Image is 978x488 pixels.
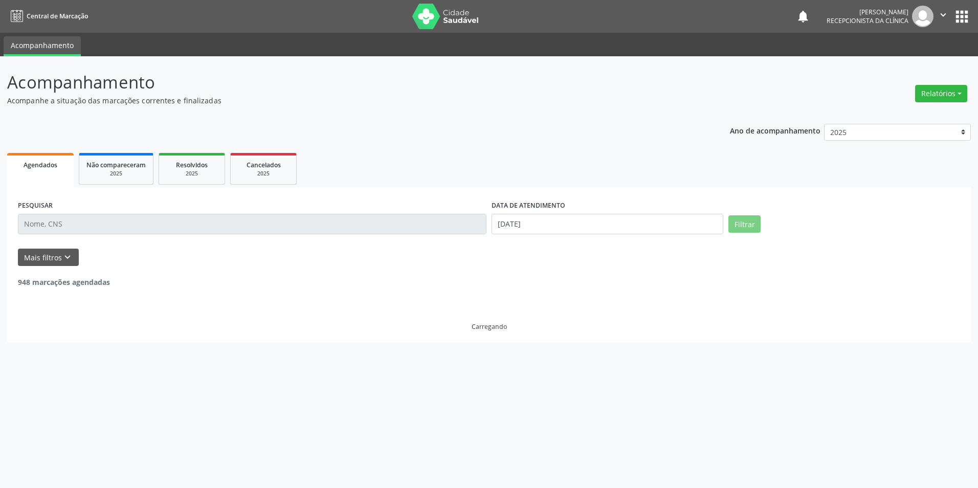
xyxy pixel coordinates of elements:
a: Acompanhamento [4,36,81,56]
input: Selecione um intervalo [492,214,723,234]
input: Nome, CNS [18,214,486,234]
p: Ano de acompanhamento [730,124,820,137]
label: DATA DE ATENDIMENTO [492,198,565,214]
label: PESQUISAR [18,198,53,214]
button:  [933,6,953,27]
div: 2025 [86,170,146,178]
button: notifications [796,9,810,24]
img: img [912,6,933,27]
div: 2025 [166,170,217,178]
div: [PERSON_NAME] [827,8,908,16]
span: Resolvidos [176,161,208,169]
div: Carregando [472,322,507,331]
i:  [938,9,949,20]
strong: 948 marcações agendadas [18,277,110,287]
button: apps [953,8,971,26]
button: Mais filtroskeyboard_arrow_down [18,249,79,267]
span: Agendados [24,161,57,169]
span: Central de Marcação [27,12,88,20]
div: 2025 [238,170,289,178]
p: Acompanhe a situação das marcações correntes e finalizadas [7,95,682,106]
span: Cancelados [247,161,281,169]
span: Recepcionista da clínica [827,16,908,25]
span: Não compareceram [86,161,146,169]
button: Relatórios [915,85,967,102]
i: keyboard_arrow_down [62,252,73,263]
p: Acompanhamento [7,70,682,95]
button: Filtrar [728,215,761,233]
a: Central de Marcação [7,8,88,25]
